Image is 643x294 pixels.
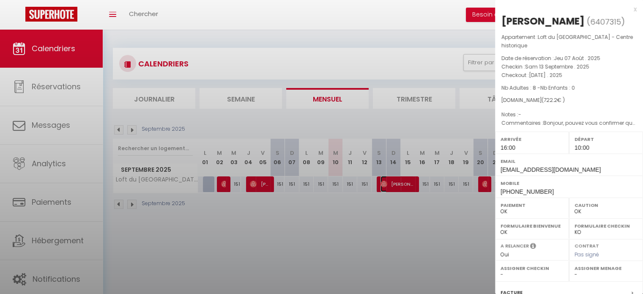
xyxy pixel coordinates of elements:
[501,54,637,63] p: Date de réservation :
[575,251,599,258] span: Pas signé
[544,96,557,104] span: 722.2
[575,242,599,248] label: Contrat
[575,201,638,209] label: Caution
[575,135,638,143] label: Départ
[495,4,637,14] div: x
[529,71,562,79] span: [DATE] . 2025
[501,222,564,230] label: Formulaire Bienvenue
[575,264,638,272] label: Assigner Menage
[518,111,521,118] span: -
[501,264,564,272] label: Assigner Checkin
[501,33,637,50] p: Appartement :
[501,135,564,143] label: Arrivée
[590,16,621,27] span: 6407315
[501,84,575,91] span: Nb Adultes : 8 -
[501,201,564,209] label: Paiement
[501,96,637,104] div: [DOMAIN_NAME]
[575,144,589,151] span: 10:00
[575,222,638,230] label: Formulaire Checkin
[587,16,625,27] span: ( )
[501,179,638,187] label: Mobile
[7,3,32,29] button: Ouvrir le widget de chat LiveChat
[554,55,600,62] span: Jeu 07 Août . 2025
[501,110,637,119] p: Notes :
[525,63,589,70] span: Sam 13 Septembre . 2025
[501,157,638,165] label: Email
[501,144,515,151] span: 16:00
[501,71,637,80] p: Checkout :
[542,96,565,104] span: ( € )
[530,242,536,252] i: Sélectionner OUI si vous souhaiter envoyer les séquences de messages post-checkout
[501,63,637,71] p: Checkin :
[501,119,637,127] p: Commentaires :
[501,166,601,173] span: [EMAIL_ADDRESS][DOMAIN_NAME]
[501,14,585,28] div: [PERSON_NAME]
[501,188,554,195] span: [PHONE_NUMBER]
[540,84,575,91] span: Nb Enfants : 0
[501,33,633,49] span: Loft du [GEOGRAPHIC_DATA] - Centre historique
[501,242,529,250] label: A relancer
